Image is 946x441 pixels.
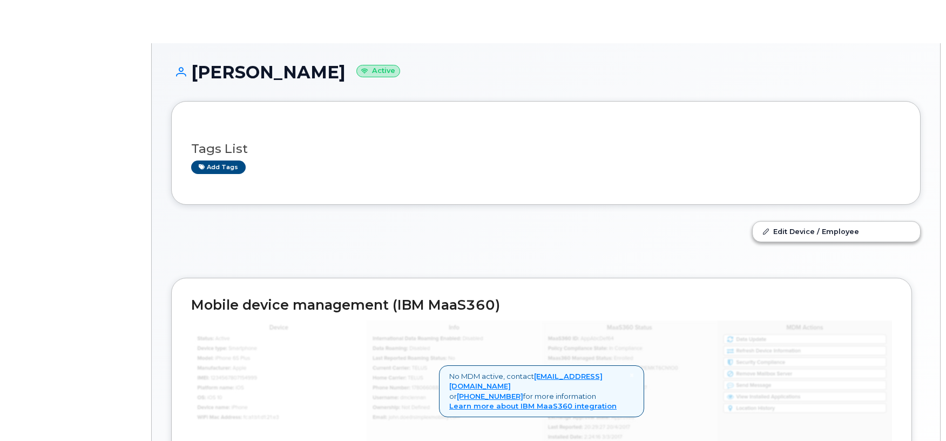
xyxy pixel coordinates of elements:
span: × [630,370,634,380]
div: No MDM active, contact or for more information [439,365,644,417]
a: [PHONE_NUMBER] [457,392,523,400]
a: Learn more about IBM MaaS360 integration [449,402,617,410]
h3: Tags List [191,142,901,156]
h1: [PERSON_NAME] [171,63,921,82]
small: Active [356,65,400,77]
a: Edit Device / Employee [753,222,920,241]
a: Add tags [191,161,246,174]
a: Close [630,371,634,379]
h2: Mobile device management (IBM MaaS360) [191,298,892,313]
